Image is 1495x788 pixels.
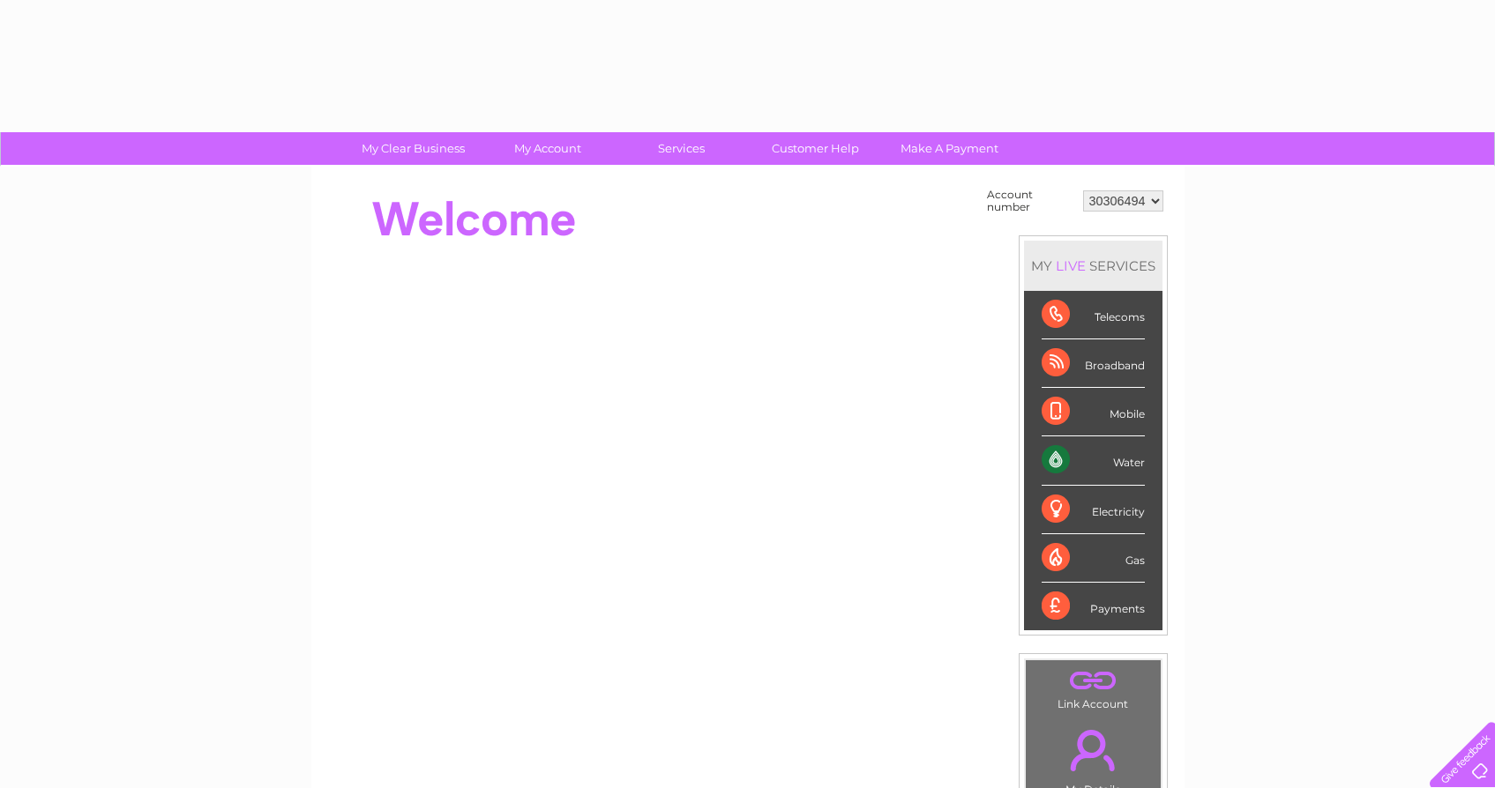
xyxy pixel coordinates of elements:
td: Link Account [1025,659,1162,715]
div: Broadband [1042,339,1145,388]
a: Customer Help [743,132,888,165]
div: MY SERVICES [1024,241,1162,291]
div: Mobile [1042,388,1145,436]
div: Water [1042,436,1145,485]
div: Gas [1042,534,1145,583]
div: Payments [1042,583,1145,630]
a: My Account [475,132,620,165]
a: . [1030,719,1156,781]
a: Services [609,132,754,165]
a: Make A Payment [877,132,1022,165]
div: Electricity [1042,486,1145,534]
div: Telecoms [1042,291,1145,339]
div: LIVE [1052,257,1089,274]
a: . [1030,665,1156,695]
td: Account number [983,184,1079,218]
a: My Clear Business [340,132,486,165]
